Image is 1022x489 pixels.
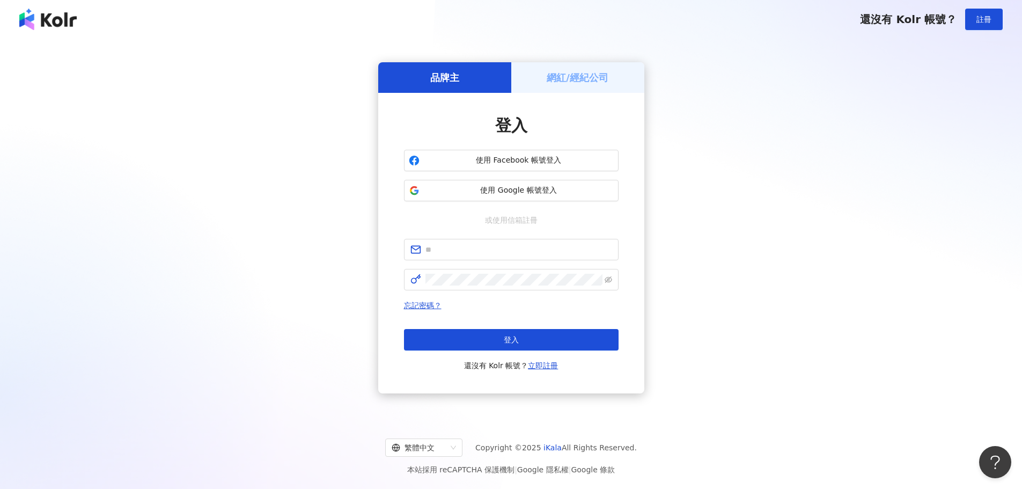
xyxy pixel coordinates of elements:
[404,329,619,351] button: 登入
[514,465,517,474] span: |
[976,15,991,24] span: 註冊
[19,9,77,30] img: logo
[965,9,1003,30] button: 註冊
[407,463,615,476] span: 本站採用 reCAPTCHA 保護機制
[517,465,569,474] a: Google 隱私權
[569,465,571,474] span: |
[464,359,558,372] span: 還沒有 Kolr 帳號？
[392,439,446,456] div: 繁體中文
[404,301,442,310] a: 忘記密碼？
[424,155,614,166] span: 使用 Facebook 帳號登入
[475,441,637,454] span: Copyright © 2025 All Rights Reserved.
[495,116,527,135] span: 登入
[424,185,614,196] span: 使用 Google 帳號登入
[404,150,619,171] button: 使用 Facebook 帳號登入
[605,276,612,283] span: eye-invisible
[543,443,562,452] a: iKala
[571,465,615,474] a: Google 條款
[860,13,957,26] span: 還沒有 Kolr 帳號？
[430,71,459,84] h5: 品牌主
[404,180,619,201] button: 使用 Google 帳號登入
[979,446,1011,478] iframe: Help Scout Beacon - Open
[547,71,608,84] h5: 網紅/經紀公司
[477,214,545,226] span: 或使用信箱註冊
[504,335,519,344] span: 登入
[528,361,558,370] a: 立即註冊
